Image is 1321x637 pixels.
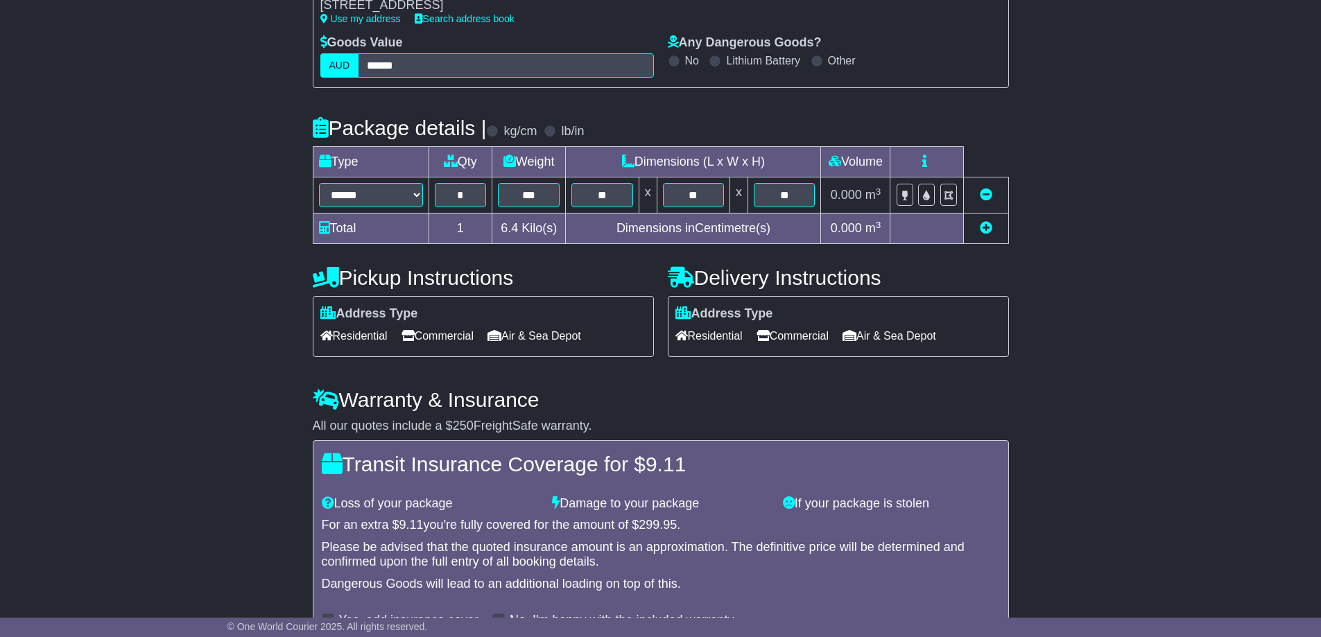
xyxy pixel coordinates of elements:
[646,453,686,475] span: 9.11
[322,540,1000,570] div: Please be advised that the quoted insurance amount is an approximation. The definitive price will...
[313,116,487,139] h4: Package details |
[429,147,492,177] td: Qty
[492,147,566,177] td: Weight
[675,306,773,322] label: Address Type
[402,325,474,347] span: Commercial
[668,266,1009,289] h4: Delivery Instructions
[757,325,829,347] span: Commercial
[980,188,992,202] a: Remove this item
[876,220,881,230] sup: 3
[415,13,515,24] a: Search address book
[831,188,862,202] span: 0.000
[730,177,748,213] td: x
[320,35,403,51] label: Goods Value
[545,496,776,512] div: Damage to your package
[510,613,734,628] label: No, I'm happy with the included warranty
[675,325,743,347] span: Residential
[876,186,881,197] sup: 3
[980,221,992,235] a: Add new item
[776,496,1007,512] div: If your package is stolen
[561,124,584,139] label: lb/in
[339,613,478,628] label: Yes, add insurance cover
[313,266,654,289] h4: Pickup Instructions
[566,147,821,177] td: Dimensions (L x W x H)
[828,54,856,67] label: Other
[429,213,492,244] td: 1
[487,325,581,347] span: Air & Sea Depot
[320,325,388,347] span: Residential
[566,213,821,244] td: Dimensions in Centimetre(s)
[639,177,657,213] td: x
[322,518,1000,533] div: For an extra $ you're fully covered for the amount of $ .
[639,518,677,532] span: 299.95
[313,147,429,177] td: Type
[399,518,424,532] span: 9.11
[865,221,881,235] span: m
[503,124,537,139] label: kg/cm
[843,325,936,347] span: Air & Sea Depot
[865,188,881,202] span: m
[322,577,1000,592] div: Dangerous Goods will lead to an additional loading on top of this.
[320,306,418,322] label: Address Type
[313,213,429,244] td: Total
[501,221,518,235] span: 6.4
[320,13,401,24] a: Use my address
[821,147,890,177] td: Volume
[227,621,428,632] span: © One World Courier 2025. All rights reserved.
[685,54,699,67] label: No
[453,419,474,433] span: 250
[315,496,546,512] div: Loss of your package
[831,221,862,235] span: 0.000
[322,453,1000,475] h4: Transit Insurance Coverage for $
[492,213,566,244] td: Kilo(s)
[320,53,359,78] label: AUD
[726,54,800,67] label: Lithium Battery
[668,35,822,51] label: Any Dangerous Goods?
[313,388,1009,411] h4: Warranty & Insurance
[313,419,1009,434] div: All our quotes include a $ FreightSafe warranty.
